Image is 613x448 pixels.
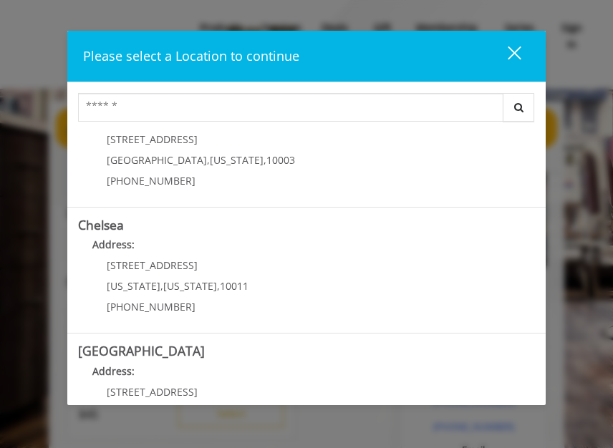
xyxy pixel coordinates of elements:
b: Chelsea [78,216,124,233]
span: [US_STATE] [107,279,160,293]
span: [PHONE_NUMBER] [107,174,196,188]
button: close dialog [481,42,530,71]
span: [GEOGRAPHIC_DATA] [107,153,207,167]
span: , [264,153,266,167]
span: , [217,279,220,293]
div: Center Select [78,93,535,129]
span: 10003 [266,153,295,167]
div: close dialog [491,45,520,67]
span: [US_STATE] [163,279,217,293]
input: Search Center [78,93,503,122]
span: , [160,279,163,293]
i: Search button [511,102,527,112]
span: [STREET_ADDRESS] [107,132,198,146]
b: [GEOGRAPHIC_DATA] [78,342,205,359]
span: [STREET_ADDRESS] [107,258,198,272]
span: , [207,153,210,167]
span: Please select a Location to continue [83,47,299,64]
span: 10011 [220,279,248,293]
span: [STREET_ADDRESS] [107,385,198,399]
span: [PHONE_NUMBER] [107,300,196,313]
b: Address: [92,238,135,251]
b: Address: [92,364,135,378]
span: [US_STATE] [210,153,264,167]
